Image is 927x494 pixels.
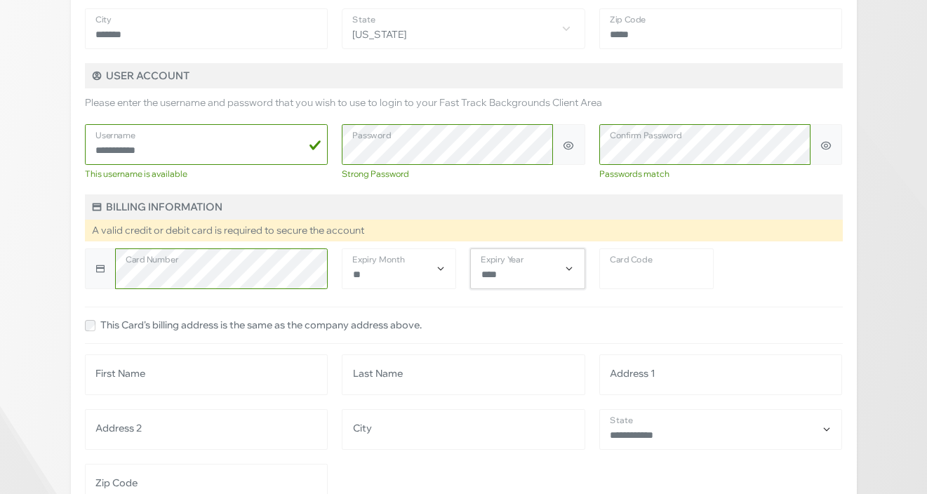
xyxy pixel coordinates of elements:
span: Georgia [342,8,585,49]
p: Please enter the username and password that you wish to use to login to your Fast Track Backgroun... [85,95,843,110]
h5: Billing Information [85,194,843,220]
div: Strong Password [342,168,585,180]
span: Georgia [342,9,585,47]
div: A valid credit or debit card is required to secure the account [85,220,843,241]
h5: User Account [85,63,843,88]
label: This Card's billing address is the same as the company address above. [100,318,422,333]
div: This username is available [85,168,328,180]
select: State [599,409,843,450]
div: Passwords match [599,168,843,180]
